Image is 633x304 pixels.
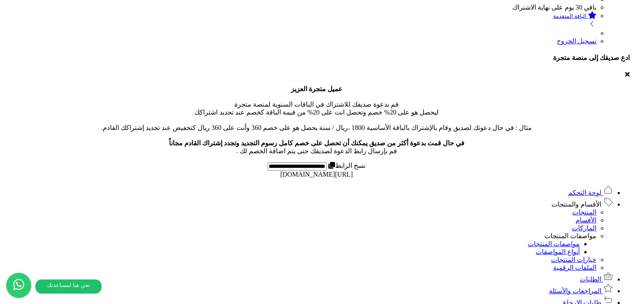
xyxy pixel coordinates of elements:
p: قم بدعوة صديقك للاشتراك في الباقات السنوية لمنصة متجرة ليحصل هو على 20% خصم وتحصل انت على 20% من ... [3,85,630,155]
h4: ادع صديقك إلى منصة متجرة [3,54,630,62]
a: الطلبات [580,276,613,283]
a: الملفات الرقمية [553,264,596,271]
span: المراجعات والأسئلة [549,287,601,294]
label: نسخ الرابط [327,162,365,169]
span: الأقسام والمنتجات [551,201,601,208]
a: لوحة التحكم [568,189,613,196]
a: خيارات المنتجات [551,256,596,263]
a: مواصفات المنتجات [544,232,596,239]
li: باقي 30 يوم على نهاية الاشتراك [3,3,596,11]
span: لوحة التحكم [568,189,601,196]
a: الأقسام [576,217,596,224]
a: المراجعات والأسئلة [549,287,613,294]
a: أنواع المواصفات [536,248,580,255]
b: عميل متجرة العزيز [291,85,343,92]
a: المنتجات [572,209,596,216]
div: [URL][DOMAIN_NAME] [3,171,630,178]
span: الطلبات [580,276,601,283]
a: الباقة المتقدمة [3,11,596,30]
a: الماركات [572,224,596,232]
b: في حال قمت بدعوة أكثر من صديق يمكنك أن تحصل على خصم كامل رسوم التجديد وتجدد إشتراك القادم مجاناً [169,140,464,147]
a: تسجيل الخروج [557,37,596,45]
a: مواصفات المنتجات [528,240,580,247]
small: الباقة المتقدمة [553,13,586,19]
